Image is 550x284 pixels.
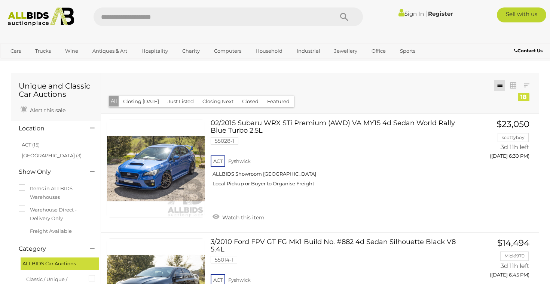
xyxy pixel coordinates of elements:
h4: Show Only [19,169,79,175]
a: Watch this item [211,211,266,222]
div: 18 [518,93,529,101]
a: Antiques & Art [88,45,132,57]
span: | [425,9,427,18]
button: Just Listed [163,96,198,107]
a: Trucks [30,45,56,57]
h4: Location [19,125,79,132]
a: $14,494 Mick1970 3d 11h left ([DATE] 6:45 PM) [471,238,531,282]
span: Alert this sale [28,107,65,114]
a: Sell with us [497,7,546,22]
button: Closing Next [198,96,238,107]
div: ALLBIDS Car Auctions [21,257,99,270]
a: ACT (15) [22,142,40,148]
a: Computers [209,45,246,57]
img: Allbids.com.au [4,7,78,26]
button: Featured [263,96,294,107]
button: Closed [238,96,263,107]
span: $14,494 [497,238,529,248]
a: $23,050 scottyboy 3d 11h left ([DATE] 6:30 PM) [471,120,531,163]
span: Watch this item [220,214,265,221]
a: Alert this sale [19,104,67,115]
a: 02/2015 Subaru WRX STi Premium (AWD) VA MY15 4d Sedan World Rally Blue Turbo 2.5L 55028-1 ACT Fys... [216,120,461,192]
a: Charity [177,45,205,57]
a: Contact Us [514,47,544,55]
a: [GEOGRAPHIC_DATA] (3) [22,152,82,158]
h1: Unique and Classic Car Auctions [19,82,93,98]
h4: Category [19,246,79,252]
a: Office [367,45,391,57]
a: [GEOGRAPHIC_DATA] [6,57,68,70]
a: Wine [60,45,83,57]
button: Search [326,7,363,26]
a: Industrial [292,45,325,57]
span: $23,050 [496,119,529,129]
label: Warehouse Direct - Delivery Only [19,206,93,223]
label: Freight Available [19,227,72,235]
a: Hospitality [137,45,173,57]
a: Household [251,45,287,57]
a: Sports [395,45,420,57]
button: Closing [DATE] [119,96,164,107]
label: Items in ALLBIDS Warehouses [19,184,93,202]
a: Register [428,10,453,17]
a: Sign In [398,10,424,17]
button: All [109,96,119,106]
b: Contact Us [514,48,543,53]
a: Cars [6,45,26,57]
a: Jewellery [329,45,362,57]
